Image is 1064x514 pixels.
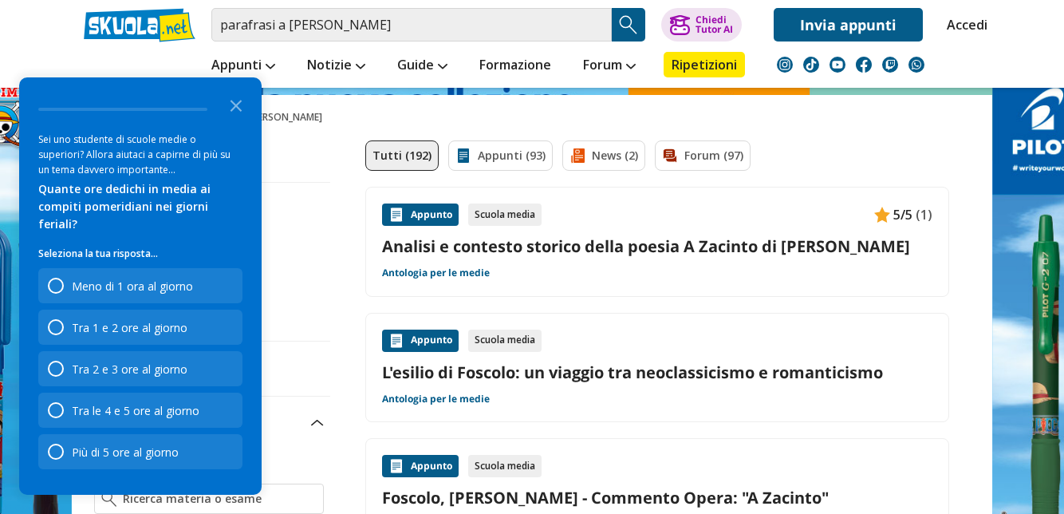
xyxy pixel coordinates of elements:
[311,420,324,426] img: Apri e chiudi sezione
[448,140,553,171] a: Appunti (93)
[38,393,242,428] div: Tra le 4 e 5 ore al giorno
[947,8,980,42] a: Accedi
[207,52,279,81] a: Appunti
[382,487,932,508] a: Foscolo, [PERSON_NAME] - Commento Opera: "A Zacinto"
[661,8,742,42] button: ChiediTutor AI
[562,140,645,171] a: News (2)
[662,148,678,164] img: Forum filtro contenuto
[475,52,555,81] a: Formazione
[38,246,242,262] p: Seleziona la tua risposta...
[388,458,404,474] img: Appunti contenuto
[382,204,459,226] div: Appunto
[38,351,242,386] div: Tra 2 e 3 ore al giorno
[303,52,369,81] a: Notizie
[774,8,923,42] a: Invia appunti
[382,267,490,279] a: Antologia per le medie
[569,148,585,164] img: News filtro contenuto
[382,235,932,257] a: Analisi e contesto storico della poesia A Zacinto di [PERSON_NAME]
[38,434,242,469] div: Più di 5 ore al giorno
[893,204,912,225] span: 5/5
[916,204,932,225] span: (1)
[468,455,542,477] div: Scuola media
[468,204,542,226] div: Scuola media
[579,52,640,81] a: Forum
[393,52,451,81] a: Guide
[388,207,404,223] img: Appunti contenuto
[612,8,645,42] button: Search Button
[211,8,612,42] input: Cerca appunti, riassunti o versioni
[19,77,262,495] div: Survey
[455,148,471,164] img: Appunti filtro contenuto
[38,180,242,233] div: Quante ore dedichi in media ai compiti pomeridiani nei giorni feriali?
[72,279,193,294] div: Meno di 1 ora al giorno
[856,57,872,73] img: facebook
[123,491,317,507] input: Ricerca materia o esame
[72,445,179,460] div: Più di 5 ore al giorno
[830,57,845,73] img: youtube
[617,13,640,37] img: Cerca appunti, riassunti o versioni
[803,57,819,73] img: tiktok
[365,140,439,171] a: Tutti (192)
[101,491,116,507] img: Ricerca materia o esame
[777,57,793,73] img: instagram
[72,320,187,335] div: Tra 1 e 2 ore al giorno
[388,333,404,349] img: Appunti contenuto
[38,268,242,303] div: Meno di 1 ora al giorno
[874,207,890,223] img: Appunti contenuto
[664,52,745,77] a: Ripetizioni
[382,330,459,352] div: Appunto
[908,57,924,73] img: WhatsApp
[655,140,751,171] a: Forum (97)
[696,15,733,34] div: Chiedi Tutor AI
[382,393,490,405] a: Antologia per le medie
[220,89,252,121] button: Close the survey
[382,362,932,383] a: L'esilio di Foscolo: un viaggio tra neoclassicismo e romanticismo
[72,362,187,377] div: Tra 2 e 3 ore al giorno
[882,57,898,73] img: twitch
[468,330,542,352] div: Scuola media
[38,132,242,177] div: Sei uno studente di scuole medie o superiori? Allora aiutaci a capirne di più su un tema davvero ...
[38,310,242,345] div: Tra 1 e 2 ore al giorno
[382,455,459,477] div: Appunto
[197,105,329,131] span: parafrasi a [PERSON_NAME]
[72,403,199,418] div: Tra le 4 e 5 ore al giorno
